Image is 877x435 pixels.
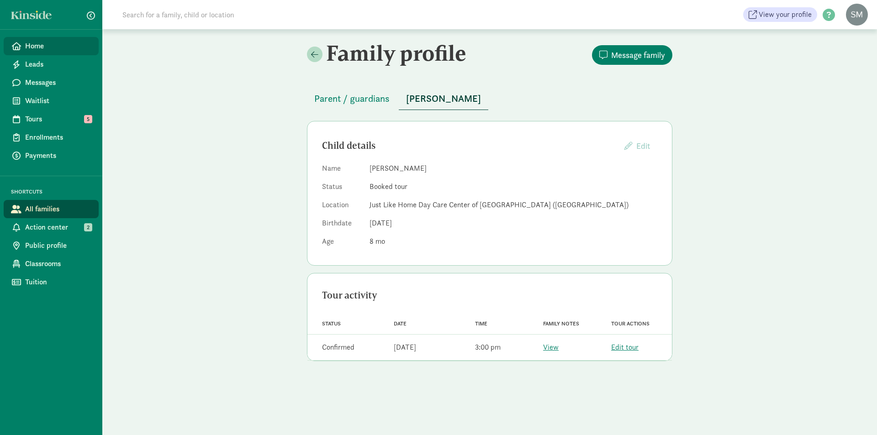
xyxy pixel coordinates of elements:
[4,200,99,218] a: All families
[322,288,657,303] div: Tour activity
[4,147,99,165] a: Payments
[4,92,99,110] a: Waitlist
[370,181,657,192] dd: Booked tour
[370,199,657,210] dd: Just Like Home Day Care Center of [GEOGRAPHIC_DATA] ([GEOGRAPHIC_DATA])
[399,94,488,104] a: [PERSON_NAME]
[370,236,385,246] span: 8
[25,77,91,88] span: Messages
[831,391,877,435] iframe: Chat Widget
[314,91,390,106] span: Parent / guardians
[4,55,99,73] a: Leads
[399,88,488,110] button: [PERSON_NAME]
[743,7,817,22] a: View your profile
[543,320,579,327] span: Family notes
[117,5,373,24] input: Search for a family, child or location
[636,141,650,151] span: Edit
[25,222,91,233] span: Action center
[4,110,99,128] a: Tours 5
[25,240,91,251] span: Public profile
[611,320,650,327] span: Tour actions
[322,138,617,153] div: Child details
[475,320,487,327] span: Time
[25,95,91,106] span: Waitlist
[4,128,99,147] a: Enrollments
[4,73,99,92] a: Messages
[307,94,397,104] a: Parent / guardians
[25,277,91,288] span: Tuition
[322,236,362,251] dt: Age
[25,258,91,269] span: Classrooms
[394,320,407,327] span: Date
[307,40,488,66] h2: Family profile
[25,132,91,143] span: Enrollments
[4,218,99,236] a: Action center 2
[322,218,362,232] dt: Birthdate
[370,218,392,228] span: [DATE]
[759,9,812,20] span: View your profile
[307,88,397,110] button: Parent / guardians
[322,181,362,196] dt: Status
[611,49,665,61] span: Message family
[25,150,91,161] span: Payments
[25,41,91,52] span: Home
[4,255,99,273] a: Classrooms
[617,136,657,156] button: Edit
[84,223,92,231] span: 2
[322,320,341,327] span: Status
[4,273,99,291] a: Tuition
[611,342,639,352] a: Edit tour
[25,114,91,125] span: Tours
[4,37,99,55] a: Home
[370,163,657,174] dd: [PERSON_NAME]
[25,204,91,215] span: All families
[322,163,362,178] dt: Name
[406,91,481,106] span: [PERSON_NAME]
[475,342,501,353] div: 3:00 pm
[592,45,672,65] button: Message family
[322,199,362,214] dt: Location
[4,236,99,255] a: Public profile
[394,342,416,353] div: [DATE]
[84,115,92,123] span: 5
[543,342,559,352] a: View
[322,342,354,353] div: Confirmed
[25,59,91,70] span: Leads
